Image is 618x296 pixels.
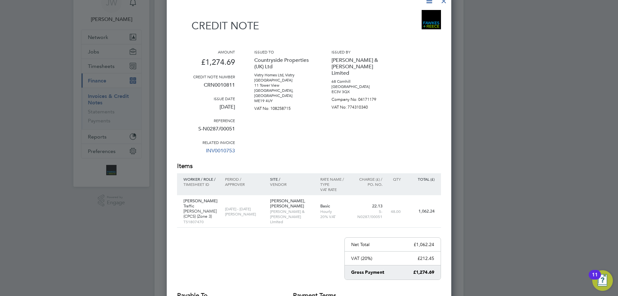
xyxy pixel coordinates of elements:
p: [PERSON_NAME] [183,198,219,204]
p: Hourly [320,209,348,214]
p: £1,274.69 [413,269,434,276]
p: Basic [320,204,348,209]
p: [DATE] [177,101,235,118]
a: INV0010753 [206,145,235,162]
p: VAT No: 774310340 [332,102,389,110]
h3: Issued to [254,49,312,54]
h2: Items [177,162,441,171]
p: 22.13 [354,204,382,209]
p: S-N0287/00051 [177,123,235,140]
p: TS1807470 [183,219,219,224]
p: £1,274.69 [177,54,235,74]
h3: Issued by [332,49,389,54]
p: CRN0010811 [177,79,235,96]
p: 11 Tower View [254,83,312,88]
h3: Credit note number [177,74,235,79]
p: VAT No: 108258715 [254,103,312,111]
p: [DATE] - [DATE] [225,206,263,211]
button: Open Resource Center, 11 new notifications [592,270,613,291]
p: [PERSON_NAME] [225,211,263,216]
p: Site / [270,177,314,182]
p: 68 Cornhill [332,79,389,84]
p: Gross Payment [351,269,384,276]
img: bromak-logo-remittance.png [422,10,441,29]
p: £212.45 [417,255,434,261]
p: S-N0287/00051 [354,209,382,219]
p: [PERSON_NAME] & [PERSON_NAME] Limited [270,209,314,224]
p: Vistry Homes Ltd, Vistry [GEOGRAPHIC_DATA] [254,72,312,83]
h1: Credit note [177,20,259,32]
p: Company No: 04171179 [332,94,389,102]
p: QTY [389,177,401,182]
p: Charge (£) / [354,177,382,182]
h3: Reference [177,118,235,123]
p: Total (£) [407,177,435,182]
p: Traffic [PERSON_NAME] (CPCS) (Zone 3) [183,204,219,219]
p: 48.00 [389,209,401,214]
div: 11 [592,275,598,283]
p: Rate name / type [320,177,348,187]
p: 20% VAT [320,214,348,219]
p: [GEOGRAPHIC_DATA] [332,84,389,89]
p: Countryside Properties (UK) Ltd [254,54,312,72]
p: [PERSON_NAME] & [PERSON_NAME] Limited [332,54,389,79]
h3: Issue date [177,96,235,101]
p: VAT (20%) [351,255,372,261]
p: [GEOGRAPHIC_DATA], [GEOGRAPHIC_DATA] [254,88,312,98]
p: Period / [225,177,263,182]
p: Timesheet ID [183,182,219,187]
h3: Related invoice [177,140,235,145]
p: Worker / Role / [183,177,219,182]
h3: Amount [177,49,235,54]
p: Vendor [270,182,314,187]
p: EC3V 3QX [332,89,389,94]
p: ME19 4UY [254,98,312,103]
p: VAT rate [320,187,348,192]
p: 1,062.24 [407,209,435,214]
p: £1,062.24 [414,242,434,247]
p: Approver [225,182,263,187]
p: [PERSON_NAME], [PERSON_NAME] [270,198,314,209]
p: Net Total [351,242,370,247]
p: Po. No. [354,182,382,187]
